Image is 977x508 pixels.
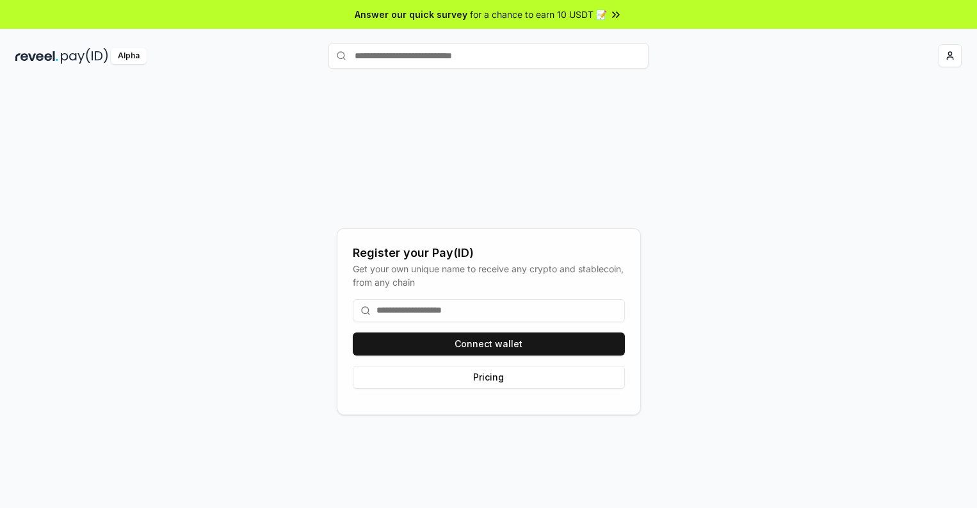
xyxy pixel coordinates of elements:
button: Connect wallet [353,332,625,356]
button: Pricing [353,366,625,389]
div: Alpha [111,48,147,64]
img: pay_id [61,48,108,64]
div: Get your own unique name to receive any crypto and stablecoin, from any chain [353,262,625,289]
span: Answer our quick survey [355,8,467,21]
span: for a chance to earn 10 USDT 📝 [470,8,607,21]
img: reveel_dark [15,48,58,64]
div: Register your Pay(ID) [353,244,625,262]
